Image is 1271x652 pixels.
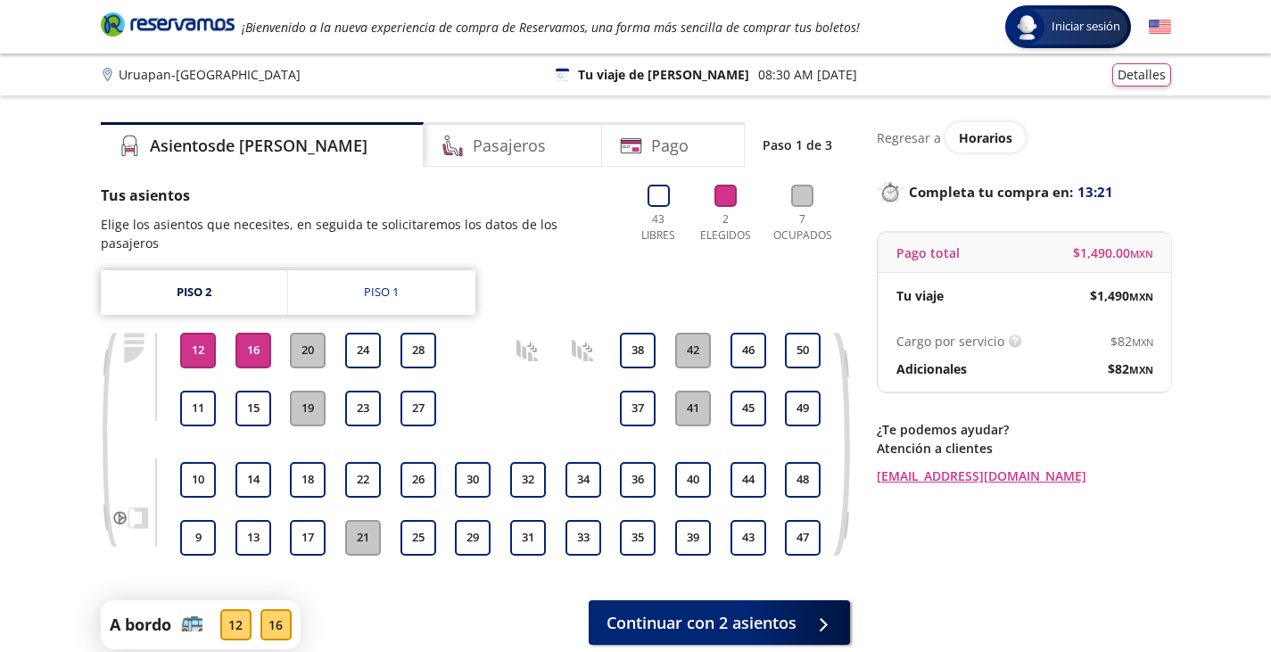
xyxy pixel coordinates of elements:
span: Horarios [959,129,1012,146]
div: Regresar a ver horarios [877,122,1171,153]
h4: Asientos de [PERSON_NAME] [150,134,367,158]
button: 38 [620,333,656,368]
i: Brand Logo [101,11,235,37]
small: MXN [1129,290,1153,303]
button: 39 [675,520,711,556]
button: 10 [180,462,216,498]
div: 12 [220,609,252,640]
span: 13:21 [1077,182,1113,202]
button: 42 [675,333,711,368]
p: Pago total [896,243,960,262]
p: Atención a clientes [877,439,1171,458]
small: MXN [1130,247,1153,260]
span: $ 82 [1110,332,1153,351]
p: A bordo [110,613,171,637]
button: 12 [180,333,216,368]
a: [EMAIL_ADDRESS][DOMAIN_NAME] [877,466,1171,485]
button: 40 [675,462,711,498]
button: 37 [620,391,656,426]
p: Tu viaje [896,286,944,305]
button: 25 [400,520,436,556]
button: 45 [730,391,766,426]
button: 15 [235,391,271,426]
button: 48 [785,462,821,498]
button: 27 [400,391,436,426]
p: Uruapan - [GEOGRAPHIC_DATA] [119,65,301,84]
button: 20 [290,333,326,368]
button: 14 [235,462,271,498]
button: 26 [400,462,436,498]
button: 24 [345,333,381,368]
span: $ 1,490.00 [1073,243,1153,262]
button: 33 [565,520,601,556]
button: 18 [290,462,326,498]
p: 2 Elegidos [696,211,755,243]
button: 23 [345,391,381,426]
button: 50 [785,333,821,368]
button: 16 [235,333,271,368]
p: ¿Te podemos ayudar? [877,420,1171,439]
small: MXN [1132,335,1153,349]
a: Piso 1 [288,270,475,315]
button: 41 [675,391,711,426]
p: Cargo por servicio [896,332,1004,351]
button: 19 [290,391,326,426]
h4: Pasajeros [473,134,546,158]
button: 30 [455,462,491,498]
button: 31 [510,520,546,556]
span: $ 82 [1108,359,1153,378]
h4: Pago [651,134,689,158]
a: Piso 2 [101,270,287,315]
button: 28 [400,333,436,368]
button: Detalles [1112,63,1171,87]
button: 22 [345,462,381,498]
small: MXN [1129,363,1153,376]
button: Continuar con 2 asientos [589,600,850,645]
p: Tus asientos [101,185,616,206]
button: 11 [180,391,216,426]
button: 34 [565,462,601,498]
button: English [1149,16,1171,38]
button: 17 [290,520,326,556]
p: 08:30 AM [DATE] [758,65,857,84]
button: 35 [620,520,656,556]
button: 49 [785,391,821,426]
div: 16 [260,609,292,640]
p: Completa tu compra en : [877,179,1171,204]
a: Brand Logo [101,11,235,43]
span: $ 1,490 [1090,286,1153,305]
p: Regresar a [877,128,941,147]
p: Tu viaje de [PERSON_NAME] [578,65,749,84]
p: Adicionales [896,359,967,378]
button: 43 [730,520,766,556]
button: 29 [455,520,491,556]
span: Iniciar sesión [1044,18,1127,36]
button: 47 [785,520,821,556]
button: 46 [730,333,766,368]
button: 36 [620,462,656,498]
button: 21 [345,520,381,556]
button: 32 [510,462,546,498]
button: 44 [730,462,766,498]
div: Piso 1 [364,284,399,301]
em: ¡Bienvenido a la nueva experiencia de compra de Reservamos, una forma más sencilla de comprar tus... [242,19,860,36]
button: 13 [235,520,271,556]
p: 7 Ocupados [769,211,837,243]
span: Continuar con 2 asientos [607,611,796,635]
p: Paso 1 de 3 [763,136,832,154]
p: 43 Libres [634,211,683,243]
button: 9 [180,520,216,556]
p: Elige los asientos que necesites, en seguida te solicitaremos los datos de los pasajeros [101,215,616,252]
